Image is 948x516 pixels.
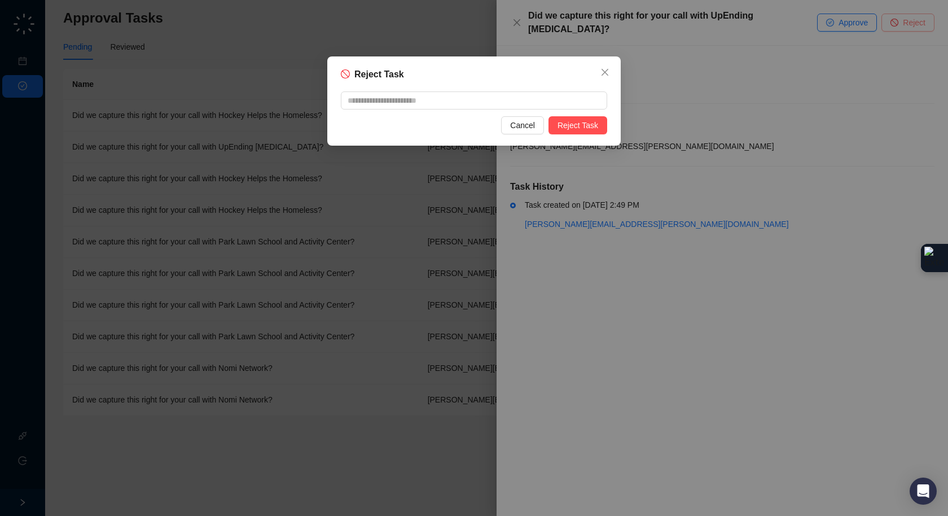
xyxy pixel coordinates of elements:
[510,119,535,132] span: Cancel
[910,478,937,505] div: Open Intercom Messenger
[341,69,350,78] span: stop
[558,119,598,132] span: Reject Task
[501,116,544,134] button: Cancel
[354,68,404,81] h5: Reject Task
[924,247,945,269] img: Extension Icon
[600,68,609,77] span: close
[596,63,614,81] button: Close
[548,116,607,134] button: Reject Task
